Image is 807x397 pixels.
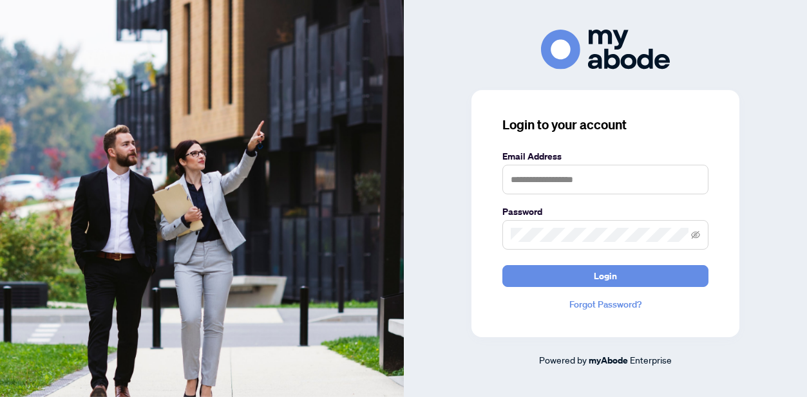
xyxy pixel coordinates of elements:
[502,205,708,219] label: Password
[691,230,700,239] span: eye-invisible
[502,297,708,311] a: Forgot Password?
[502,265,708,287] button: Login
[539,354,587,365] span: Powered by
[502,149,708,163] label: Email Address
[589,353,628,367] a: myAbode
[541,30,670,69] img: ma-logo
[630,354,672,365] span: Enterprise
[594,266,617,286] span: Login
[502,116,708,134] h3: Login to your account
